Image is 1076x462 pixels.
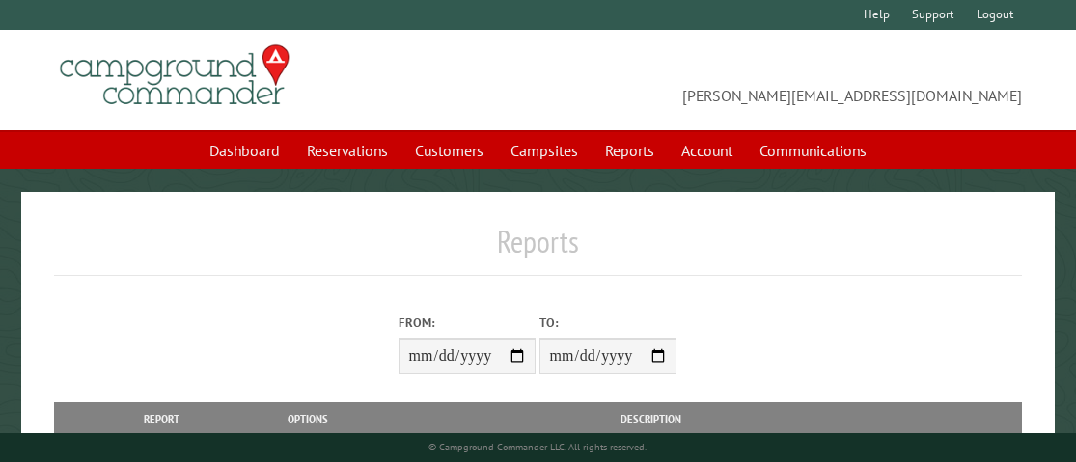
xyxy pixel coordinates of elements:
[499,132,590,169] a: Campsites
[539,313,676,332] label: To:
[538,53,1023,107] span: [PERSON_NAME][EMAIL_ADDRESS][DOMAIN_NAME]
[357,402,946,436] th: Description
[198,132,291,169] a: Dashboard
[593,132,666,169] a: Reports
[399,313,536,332] label: From:
[428,441,647,453] small: © Campground Commander LLC. All rights reserved.
[403,132,495,169] a: Customers
[748,132,878,169] a: Communications
[259,402,356,436] th: Options
[64,402,260,436] th: Report
[295,132,400,169] a: Reservations
[670,132,744,169] a: Account
[54,38,295,113] img: Campground Commander
[54,223,1023,276] h1: Reports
